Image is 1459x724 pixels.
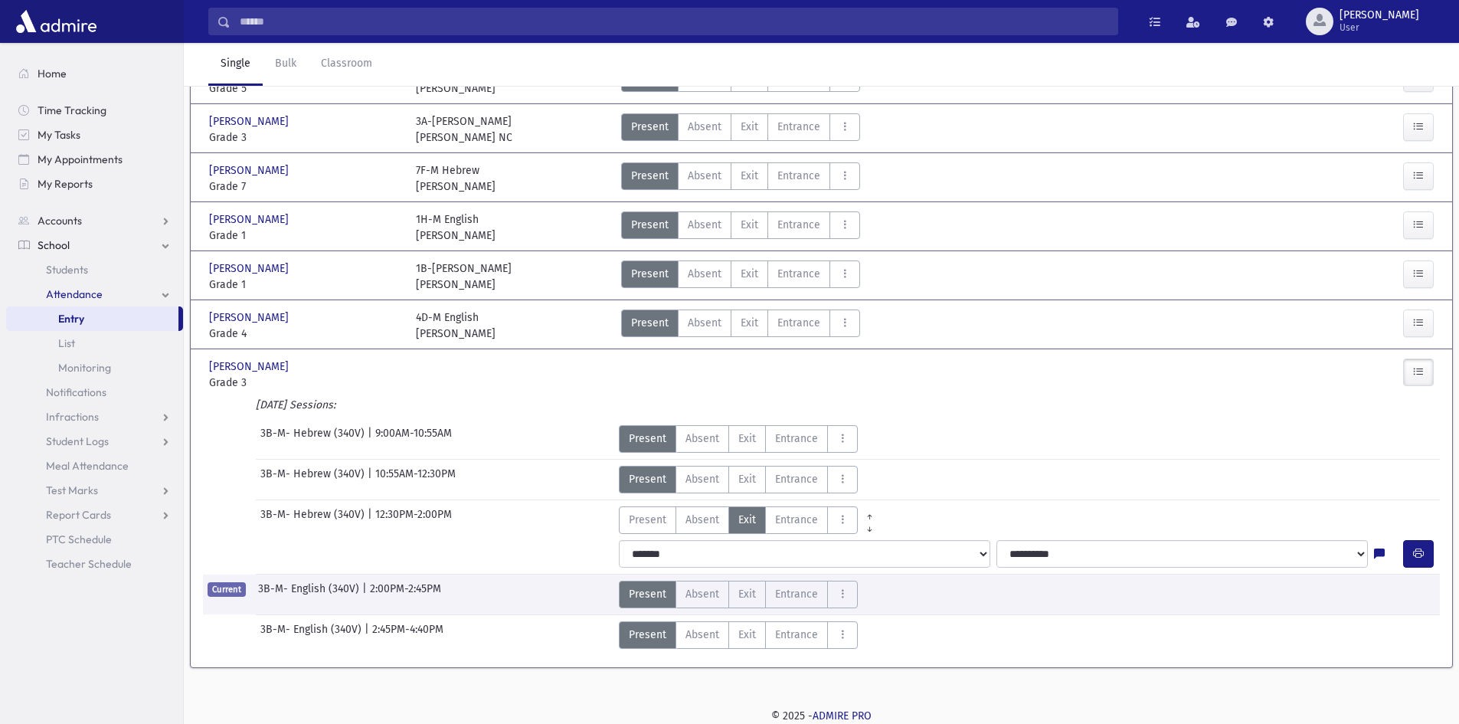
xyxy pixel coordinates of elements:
input: Search [231,8,1117,35]
span: | [368,425,375,453]
span: Grade 1 [209,228,401,244]
div: AttTypes [621,260,860,293]
div: AttTypes [621,211,860,244]
a: Accounts [6,208,183,233]
span: 3B-M- English (340V) [258,581,362,608]
div: 7F-M Hebrew [PERSON_NAME] [416,162,496,195]
a: Attendance [6,282,183,306]
span: | [362,581,370,608]
span: Present [631,168,669,184]
span: Entrance [775,471,818,487]
a: Infractions [6,405,183,429]
span: Exit [738,512,756,528]
span: 3B-M- Hebrew (340V) [260,466,368,493]
span: 3B-M- Hebrew (340V) [260,506,368,534]
span: Absent [685,627,719,643]
span: Present [631,315,669,331]
span: Entrance [777,217,820,233]
div: AttTypes [621,310,860,342]
span: 9:00AM-10:55AM [375,425,452,453]
span: 2:45PM-4:40PM [372,621,443,649]
span: Students [46,263,88,277]
span: Entrance [777,168,820,184]
span: Absent [688,217,721,233]
div: AttTypes [619,621,858,649]
span: Entrance [777,315,820,331]
img: AdmirePro [12,6,100,37]
a: Home [6,61,183,86]
span: Entrance [775,586,818,602]
span: Present [629,431,666,447]
span: Exit [738,471,756,487]
span: Entrance [777,266,820,282]
span: Home [38,67,67,80]
span: Present [629,627,666,643]
span: Exit [741,266,758,282]
div: 1H-M English [PERSON_NAME] [416,211,496,244]
span: Present [631,266,669,282]
span: Exit [741,217,758,233]
span: Infractions [46,410,99,424]
span: [PERSON_NAME] [209,310,292,326]
span: Absent [688,266,721,282]
span: 2:00PM-2:45PM [370,581,441,608]
a: Entry [6,306,178,331]
span: Absent [685,586,719,602]
span: Exit [741,119,758,135]
span: Teacher Schedule [46,557,132,571]
span: | [368,506,375,534]
a: Student Logs [6,429,183,454]
span: Report Cards [46,508,111,522]
span: [PERSON_NAME] [209,260,292,277]
div: AttTypes [619,466,858,493]
span: Entrance [775,627,818,643]
span: Monitoring [58,361,111,375]
span: [PERSON_NAME] [209,162,292,179]
span: Present [631,119,669,135]
span: 3B-M- English (340V) [260,621,365,649]
span: [PERSON_NAME] [209,113,292,129]
span: Present [629,512,666,528]
span: Present [629,586,666,602]
span: My Reports [38,177,93,191]
span: 12:30PM-2:00PM [375,506,452,534]
span: | [368,466,375,493]
span: Time Tracking [38,103,106,117]
span: Current [208,582,246,597]
a: Time Tracking [6,98,183,123]
span: Present [629,471,666,487]
span: Exit [738,431,756,447]
a: List [6,331,183,355]
div: 1B-[PERSON_NAME] [PERSON_NAME] [416,260,512,293]
span: Absent [688,168,721,184]
span: Entrance [775,431,818,447]
span: Grade 5 [209,80,401,97]
span: Grade 3 [209,375,401,391]
span: User [1340,21,1419,34]
span: Exit [738,627,756,643]
div: AttTypes [621,113,860,146]
a: Test Marks [6,478,183,503]
span: My Appointments [38,152,123,166]
span: Absent [688,119,721,135]
span: Exit [738,586,756,602]
span: Present [631,217,669,233]
span: 3B-M- Hebrew (340V) [260,425,368,453]
span: Entry [58,312,84,326]
a: Students [6,257,183,282]
span: Absent [688,315,721,331]
span: Meal Attendance [46,459,129,473]
span: Entrance [777,119,820,135]
i: [DATE] Sessions: [256,398,335,411]
a: PTC Schedule [6,527,183,552]
span: Attendance [46,287,103,301]
span: Grade 1 [209,277,401,293]
a: Classroom [309,43,384,86]
a: Meal Attendance [6,454,183,478]
a: School [6,233,183,257]
div: 3A-[PERSON_NAME] [PERSON_NAME] NC [416,113,512,146]
a: Teacher Schedule [6,552,183,576]
span: PTC Schedule [46,532,112,546]
span: Grade 7 [209,179,401,195]
a: My Appointments [6,147,183,172]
